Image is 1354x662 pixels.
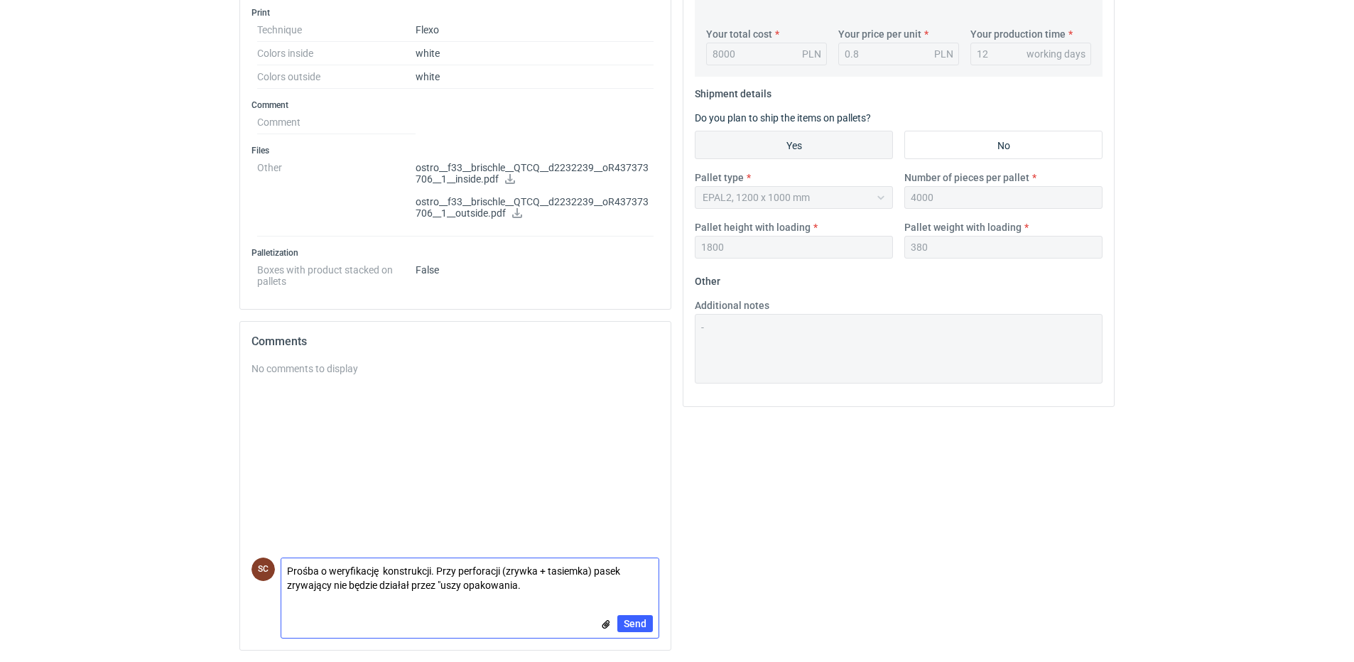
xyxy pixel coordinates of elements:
h3: Print [251,7,659,18]
legend: Shipment details [695,82,771,99]
dt: Boxes with product stacked on pallets [257,259,416,287]
span: Send [624,619,646,629]
div: working days [1027,47,1085,61]
h3: Files [251,145,659,156]
figcaption: SC [251,558,275,581]
dt: Colors inside [257,42,416,65]
dt: Other [257,156,416,237]
label: Number of pieces per pallet [904,170,1029,185]
dt: Technique [257,18,416,42]
label: Do you plan to ship the items on pallets? [695,112,871,124]
dd: Flexo [416,18,654,42]
button: Send [617,615,653,632]
h2: Comments [251,333,659,350]
div: PLN [934,47,953,61]
dd: white [416,65,654,89]
dt: Colors outside [257,65,416,89]
label: Pallet type [695,170,744,185]
label: Your price per unit [838,27,921,41]
div: PLN [802,47,821,61]
label: Your total cost [706,27,772,41]
h3: Palletization [251,247,659,259]
div: Sylwia Cichórz [251,558,275,581]
p: ostro__f33__brischle__QTCQ__d2232239__oR437373706__1__inside.pdf [416,162,654,186]
textarea: - [695,314,1103,384]
label: Pallet height with loading [695,220,811,234]
p: ostro__f33__brischle__QTCQ__d2232239__oR437373706__1__outside.pdf [416,196,654,220]
h3: Comment [251,99,659,111]
legend: Other [695,270,720,287]
textarea: Prośba o weryfikację konstrukcji. Przy perforacji (zrywka + tasiemka) pasek zrywający nie będzie ... [281,558,659,598]
dd: False [416,259,654,287]
label: Your production time [970,27,1066,41]
dd: white [416,42,654,65]
div: No comments to display [251,362,659,376]
label: Pallet weight with loading [904,220,1022,234]
label: Additional notes [695,298,769,313]
dt: Comment [257,111,416,134]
